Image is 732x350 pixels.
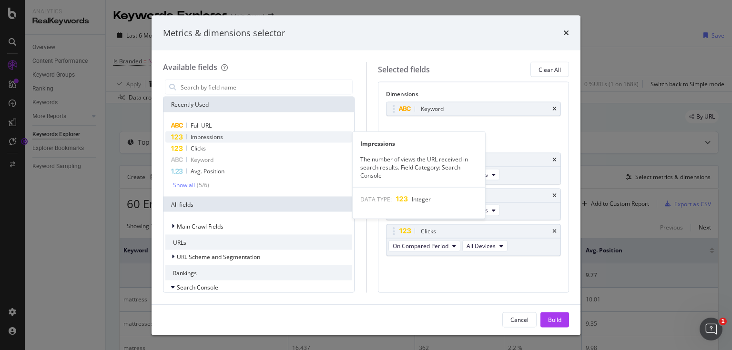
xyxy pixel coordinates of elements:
div: times [552,228,557,234]
button: Cancel [502,312,537,327]
span: On Compared Period [393,242,448,250]
div: times [563,27,569,39]
div: times [552,157,557,162]
div: Build [548,315,561,323]
span: Avg. Position [191,167,224,175]
div: All fields [163,197,354,212]
div: Keywordtimes [386,102,561,116]
div: Clicks [421,226,436,236]
div: Rankings [165,265,352,280]
button: All Devices [462,240,508,251]
div: Dimensions [386,90,561,102]
span: Integer [412,195,431,203]
span: DATA TYPE: [360,195,392,203]
div: Selected fields [378,64,430,75]
button: Build [540,312,569,327]
iframe: Intercom live chat [700,318,722,340]
div: modal [152,15,580,335]
div: Available fields [163,62,217,72]
div: ( 5 / 6 ) [195,181,209,189]
button: Clear All [530,62,569,77]
span: 1 [719,318,727,325]
div: Cancel [510,315,529,323]
div: Keyword [421,104,444,114]
div: Recently Used [163,97,354,112]
button: On Compared Period [388,240,460,251]
span: All Devices [467,242,496,250]
span: Full URL [191,121,212,130]
span: Search Console [177,283,218,291]
div: URLs [165,235,352,250]
span: Keyword [191,156,213,164]
span: Clicks [191,144,206,152]
div: Metrics & dimensions selector [163,27,285,39]
div: times [552,106,557,112]
div: Clear All [539,65,561,73]
input: Search by field name [180,80,352,94]
span: Main Crawl Fields [177,222,224,230]
div: ClickstimesOn Compared PeriodAll Devices [386,224,561,256]
div: Show all [173,181,195,188]
div: The number of views the URL received in search results. Field Category: Search Console [353,155,485,179]
div: times [552,192,557,198]
span: Impressions [191,133,223,141]
div: Impressions [353,139,485,147]
span: URL Scheme and Segmentation [177,252,260,260]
